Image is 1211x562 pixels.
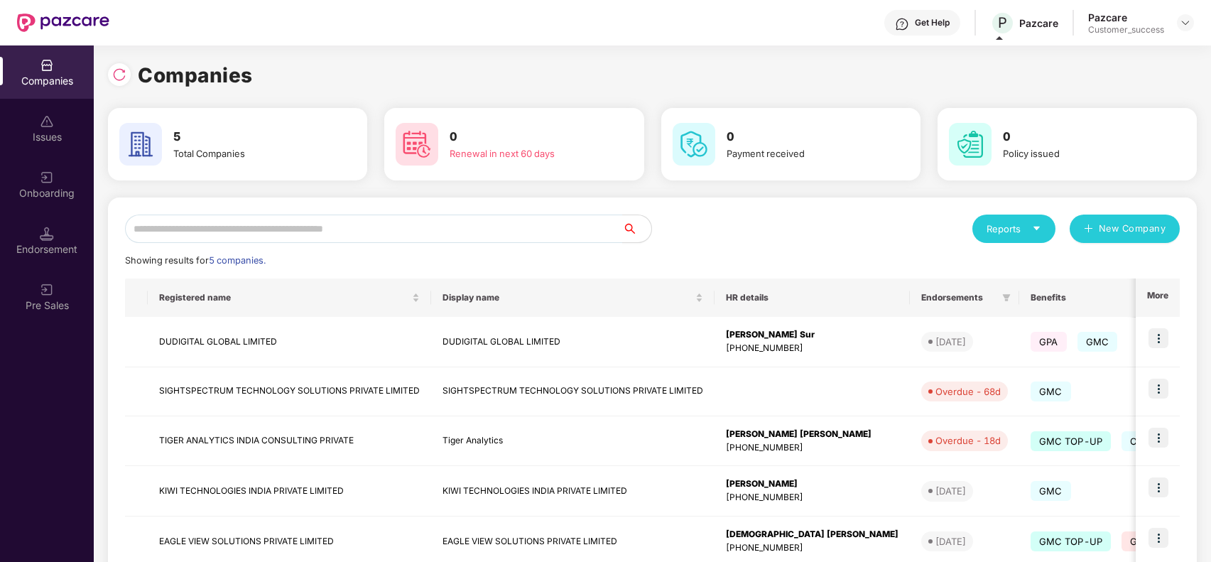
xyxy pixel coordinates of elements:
[148,416,431,467] td: TIGER ANALYTICS INDIA CONSULTING PRIVATE
[138,60,253,91] h1: Companies
[1031,431,1111,451] span: GMC TOP-UP
[112,67,126,82] img: svg+xml;base64,PHN2ZyBpZD0iUmVsb2FkLTMyeDMyIiB4bWxucz0iaHR0cDovL3d3dy53My5vcmcvMjAwMC9zdmciIHdpZH...
[1148,528,1168,548] img: icon
[726,428,898,441] div: [PERSON_NAME] [PERSON_NAME]
[726,342,898,355] div: [PHONE_NUMBER]
[935,384,1001,399] div: Overdue - 68d
[1031,481,1071,501] span: GMC
[442,292,693,303] span: Display name
[726,328,898,342] div: [PERSON_NAME] Sur
[726,491,898,504] div: [PHONE_NUMBER]
[1003,146,1157,161] div: Policy issued
[622,215,652,243] button: search
[622,223,651,234] span: search
[1032,224,1041,233] span: caret-down
[998,14,1007,31] span: P
[1180,17,1191,28] img: svg+xml;base64,PHN2ZyBpZD0iRHJvcGRvd24tMzJ4MzIiIHhtbG5zPSJodHRwOi8vd3d3LnczLm9yZy8yMDAwL3N2ZyIgd2...
[450,146,604,161] div: Renewal in next 60 days
[148,317,431,367] td: DUDIGITAL GLOBAL LIMITED
[727,146,881,161] div: Payment received
[987,222,1041,236] div: Reports
[1122,431,1158,451] span: OPD
[40,171,54,185] img: svg+xml;base64,PHN2ZyB3aWR0aD0iMjAiIGhlaWdodD0iMjAiIHZpZXdCb3g9IjAgMCAyMCAyMCIgZmlsbD0ibm9uZSIgeG...
[173,128,327,146] h3: 5
[40,227,54,241] img: svg+xml;base64,PHN2ZyB3aWR0aD0iMTQuNSIgaGVpZ2h0PSIxNC41IiB2aWV3Qm94PSIwIDAgMTYgMTYiIGZpbGw9Im5vbm...
[1148,328,1168,348] img: icon
[125,255,266,266] span: Showing results for
[715,279,910,317] th: HR details
[450,128,604,146] h3: 0
[209,255,266,266] span: 5 companies.
[148,279,431,317] th: Registered name
[673,123,715,166] img: svg+xml;base64,PHN2ZyB4bWxucz0iaHR0cDovL3d3dy53My5vcmcvMjAwMC9zdmciIHdpZHRoPSI2MCIgaGVpZ2h0PSI2MC...
[148,466,431,517] td: KIWI TECHNOLOGIES INDIA PRIVATE LIMITED
[935,335,966,349] div: [DATE]
[1148,477,1168,497] img: icon
[1148,379,1168,399] img: icon
[17,13,109,32] img: New Pazcare Logo
[727,128,881,146] h3: 0
[1003,128,1157,146] h3: 0
[1031,531,1111,551] span: GMC TOP-UP
[1070,215,1180,243] button: plusNew Company
[921,292,997,303] span: Endorsements
[396,123,438,166] img: svg+xml;base64,PHN2ZyB4bWxucz0iaHR0cDovL3d3dy53My5vcmcvMjAwMC9zdmciIHdpZHRoPSI2MCIgaGVpZ2h0PSI2MC...
[935,534,966,549] div: [DATE]
[895,17,909,31] img: svg+xml;base64,PHN2ZyBpZD0iSGVscC0zMngzMiIgeG1sbnM9Imh0dHA6Ly93d3cudzMub3JnLzIwMDAvc3ZnIiB3aWR0aD...
[915,17,950,28] div: Get Help
[431,279,715,317] th: Display name
[173,146,327,161] div: Total Companies
[1099,222,1166,236] span: New Company
[999,289,1014,306] span: filter
[1088,11,1164,24] div: Pazcare
[935,484,966,498] div: [DATE]
[726,528,898,541] div: [DEMOGRAPHIC_DATA] [PERSON_NAME]
[148,367,431,416] td: SIGHTSPECTRUM TECHNOLOGY SOLUTIONS PRIVATE LIMITED
[431,416,715,467] td: Tiger Analytics
[1136,279,1180,317] th: More
[1077,332,1118,352] span: GMC
[1148,428,1168,448] img: icon
[1031,332,1067,352] span: GPA
[40,114,54,129] img: svg+xml;base64,PHN2ZyBpZD0iSXNzdWVzX2Rpc2FibGVkIiB4bWxucz0iaHR0cDovL3d3dy53My5vcmcvMjAwMC9zdmciIH...
[1084,224,1093,235] span: plus
[726,441,898,455] div: [PHONE_NUMBER]
[726,541,898,555] div: [PHONE_NUMBER]
[40,283,54,297] img: svg+xml;base64,PHN2ZyB3aWR0aD0iMjAiIGhlaWdodD0iMjAiIHZpZXdCb3g9IjAgMCAyMCAyMCIgZmlsbD0ibm9uZSIgeG...
[1031,382,1071,401] span: GMC
[935,433,1001,448] div: Overdue - 18d
[1122,531,1157,551] span: GTL
[119,123,162,166] img: svg+xml;base64,PHN2ZyB4bWxucz0iaHR0cDovL3d3dy53My5vcmcvMjAwMC9zdmciIHdpZHRoPSI2MCIgaGVpZ2h0PSI2MC...
[949,123,992,166] img: svg+xml;base64,PHN2ZyB4bWxucz0iaHR0cDovL3d3dy53My5vcmcvMjAwMC9zdmciIHdpZHRoPSI2MCIgaGVpZ2h0PSI2MC...
[159,292,409,303] span: Registered name
[431,317,715,367] td: DUDIGITAL GLOBAL LIMITED
[431,466,715,517] td: KIWI TECHNOLOGIES INDIA PRIVATE LIMITED
[40,58,54,72] img: svg+xml;base64,PHN2ZyBpZD0iQ29tcGFuaWVzIiB4bWxucz0iaHR0cDovL3d3dy53My5vcmcvMjAwMC9zdmciIHdpZHRoPS...
[1019,16,1058,30] div: Pazcare
[1002,293,1011,302] span: filter
[726,477,898,491] div: [PERSON_NAME]
[1088,24,1164,36] div: Customer_success
[431,367,715,416] td: SIGHTSPECTRUM TECHNOLOGY SOLUTIONS PRIVATE LIMITED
